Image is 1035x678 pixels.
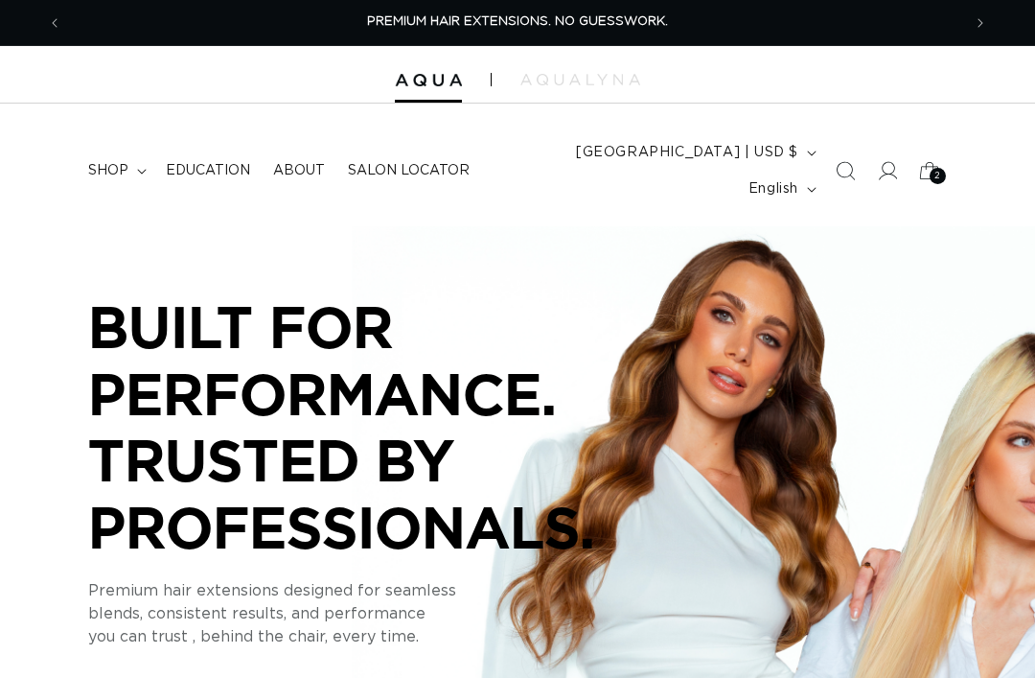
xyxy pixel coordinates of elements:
[166,162,250,179] span: Education
[564,134,824,171] button: [GEOGRAPHIC_DATA] | USD $
[824,150,866,192] summary: Search
[395,74,462,87] img: Aqua Hair Extensions
[576,143,798,163] span: [GEOGRAPHIC_DATA] | USD $
[88,626,663,649] p: you can trust , behind the chair, every time.
[367,15,668,28] span: PREMIUM HAIR EXTENSIONS. NO GUESSWORK.
[88,162,128,179] span: shop
[88,580,663,603] p: Premium hair extensions designed for seamless
[737,171,824,207] button: English
[88,293,663,560] p: BUILT FOR PERFORMANCE. TRUSTED BY PROFESSIONALS.
[88,603,663,626] p: blends, consistent results, and performance
[262,151,336,191] a: About
[77,151,154,191] summary: shop
[959,5,1001,41] button: Next announcement
[154,151,262,191] a: Education
[348,162,470,179] span: Salon Locator
[934,168,941,184] span: 2
[336,151,481,191] a: Salon Locator
[273,162,325,179] span: About
[748,179,798,199] span: English
[520,74,640,85] img: aqualyna.com
[34,5,76,41] button: Previous announcement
